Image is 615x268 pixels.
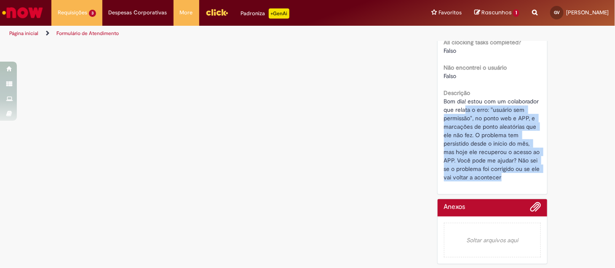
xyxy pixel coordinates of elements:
[566,9,609,16] span: [PERSON_NAME]
[109,8,167,17] span: Despesas Corporativas
[530,201,541,217] button: Adicionar anexos
[444,97,542,181] span: Bom dia! estou com um colaborador que relata o erro: "usuário sem permissão", no ponto web e APP,...
[89,10,96,17] span: 3
[444,223,541,257] em: Soltar arquivos aqui
[554,10,560,15] span: GV
[444,89,471,97] b: Descrição
[513,9,519,17] span: 1
[206,6,228,19] img: click_logo_yellow_360x200.png
[481,8,512,16] span: Rascunhos
[269,8,289,19] p: +GenAi
[6,26,404,41] ul: Trilhas de página
[444,64,507,71] b: Não encontrei o usuário
[444,47,457,54] span: Falso
[444,38,521,46] b: All clocking tasks completed?
[180,8,193,17] span: More
[56,30,119,37] a: Formulário de Atendimento
[444,72,457,80] span: Falso
[1,4,44,21] img: ServiceNow
[439,8,462,17] span: Favoritos
[474,9,519,17] a: Rascunhos
[444,203,465,211] h2: Anexos
[9,30,38,37] a: Página inicial
[58,8,87,17] span: Requisições
[241,8,289,19] div: Padroniza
